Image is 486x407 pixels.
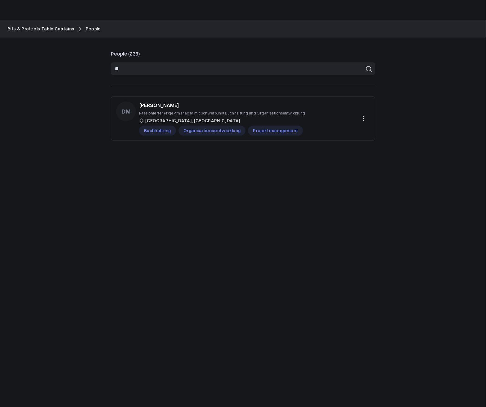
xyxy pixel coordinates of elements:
span: Buchhaltung [139,126,176,136]
a: People [86,25,101,32]
img: DM [116,101,136,121]
span: Projektmanagement [248,126,303,136]
p: People (238) [111,50,375,57]
span: [GEOGRAPHIC_DATA], [GEOGRAPHIC_DATA] [145,117,241,124]
p: Passionierter Projektmanager mit Schwerpunkt Buchhaltung und Organisationsentwicklung [139,110,305,116]
a: Bits & Pretzels Table Captains [7,25,74,32]
nav: Breadcrumb [7,25,479,32]
span: Organisationsentwicklung [178,126,245,136]
a: [PERSON_NAME] [139,101,179,109]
